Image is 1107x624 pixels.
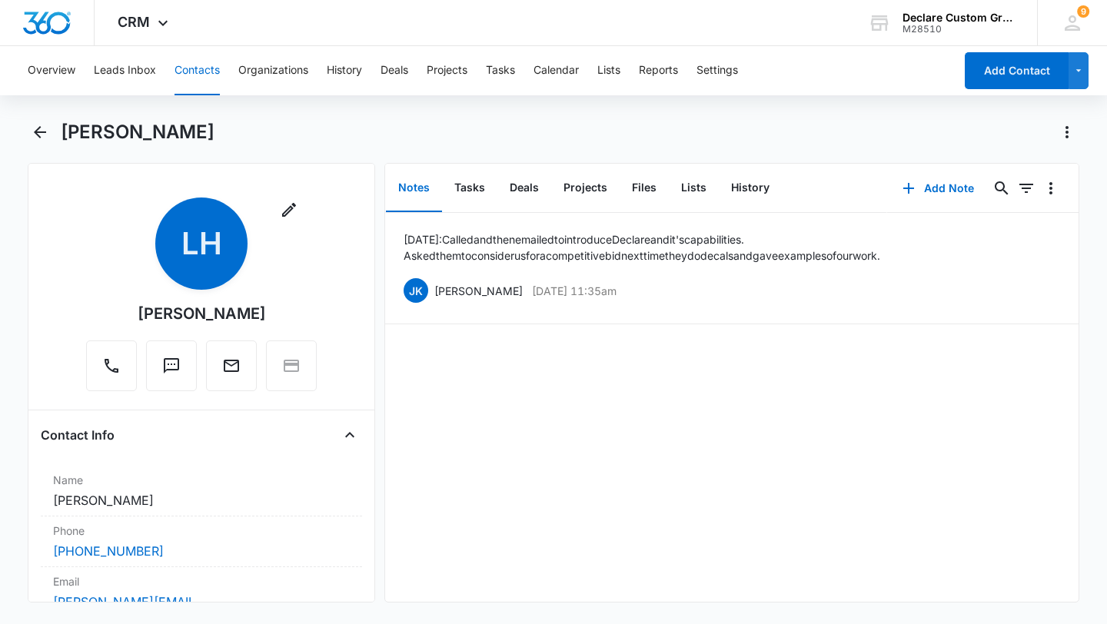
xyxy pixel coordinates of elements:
[903,24,1015,35] div: account id
[669,164,719,212] button: Lists
[442,164,497,212] button: Tasks
[404,231,1060,264] p: [DATE]: Called and then emailed to introduce Declare and it's capabilities. Asked them to conside...
[28,120,52,144] button: Back
[61,121,214,144] h1: [PERSON_NAME]
[53,472,350,488] label: Name
[53,542,164,560] a: [PHONE_NUMBER]
[138,302,266,325] div: [PERSON_NAME]
[206,340,257,391] button: Email
[155,197,248,290] span: LH
[1014,176,1039,201] button: Filters
[1077,5,1089,18] div: notifications count
[434,283,523,299] p: [PERSON_NAME]
[404,278,428,303] span: JK
[989,176,1014,201] button: Search...
[1055,120,1079,144] button: Actions
[86,364,137,377] a: Call
[551,164,620,212] button: Projects
[41,516,362,567] div: Phone[PHONE_NUMBER]
[497,164,551,212] button: Deals
[719,164,782,212] button: History
[620,164,669,212] button: Files
[146,340,197,391] button: Text
[53,592,207,611] a: [PERSON_NAME][EMAIL_ADDRESS][PERSON_NAME][DOMAIN_NAME]
[381,46,408,95] button: Deals
[28,46,75,95] button: Overview
[41,466,362,516] div: Name[PERSON_NAME]
[146,364,197,377] a: Text
[175,46,220,95] button: Contacts
[206,364,257,377] a: Email
[337,423,362,447] button: Close
[41,567,362,618] div: Email[PERSON_NAME][EMAIL_ADDRESS][PERSON_NAME][DOMAIN_NAME]
[887,170,989,207] button: Add Note
[965,52,1069,89] button: Add Contact
[696,46,738,95] button: Settings
[1077,5,1089,18] span: 9
[427,46,467,95] button: Projects
[532,283,617,299] p: [DATE] 11:35am
[639,46,678,95] button: Reports
[53,523,350,539] label: Phone
[903,12,1015,24] div: account name
[118,14,150,30] span: CRM
[327,46,362,95] button: History
[53,573,350,589] label: Email
[238,46,308,95] button: Organizations
[597,46,620,95] button: Lists
[534,46,579,95] button: Calendar
[41,426,115,444] h4: Contact Info
[386,164,442,212] button: Notes
[53,491,350,509] dd: [PERSON_NAME]
[1039,176,1063,201] button: Overflow Menu
[486,46,515,95] button: Tasks
[94,46,156,95] button: Leads Inbox
[86,340,137,391] button: Call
